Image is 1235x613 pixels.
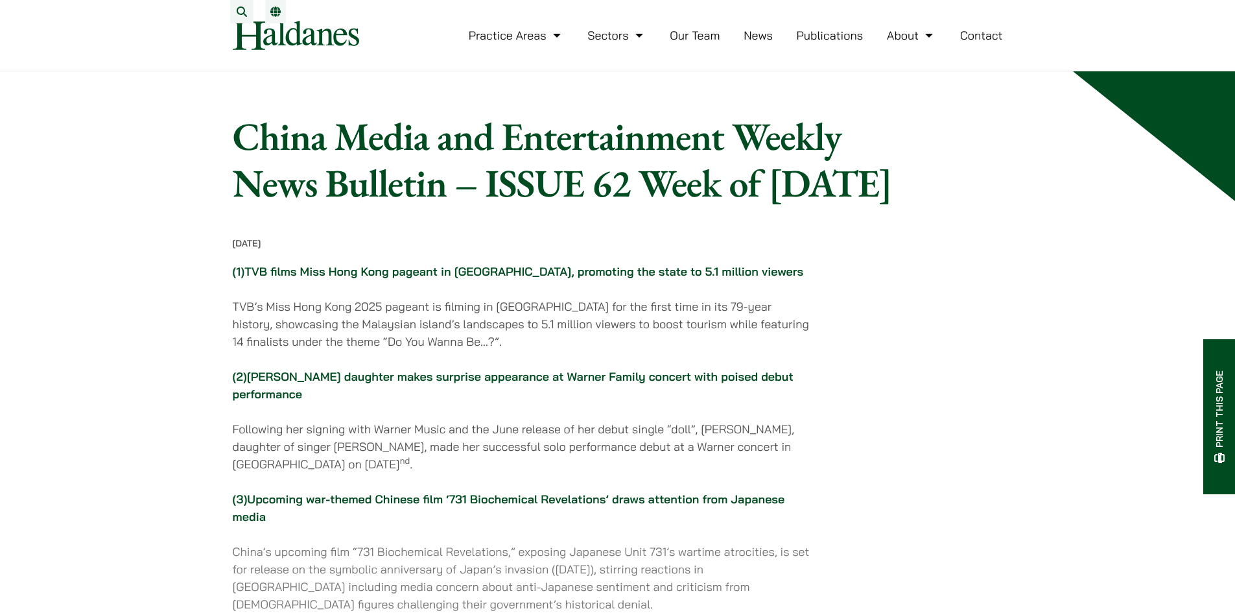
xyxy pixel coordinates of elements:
p: China’s upcoming film “731 Biochemical Revelations,” exposing Japanese Unit 731’s wartime atrocit... [233,543,810,613]
a: News [744,28,773,43]
a: [PERSON_NAME] daughter makes surprise appearance at Warner Family concert with poised debut perfo... [233,369,794,402]
h1: China Media and Entertainment Weekly News Bulletin – ISSUE 62 Week of [DATE] [233,113,906,206]
strong: (1) [233,264,245,279]
img: Logo of Haldanes [233,21,359,50]
p: Following her signing with Warner Music and the June release of her debut single “doll”, [PERSON_... [233,420,810,473]
a: Our Team [670,28,720,43]
strong: (3) [233,492,248,507]
a: Publications [797,28,864,43]
sup: nd [400,455,410,466]
a: Sectors [587,28,646,43]
time: [DATE] [233,237,261,249]
a: TVB films Miss Hong Kong pageant in [GEOGRAPHIC_DATA], promoting the state to 5.1 million viewers [244,264,803,279]
a: Upcoming war-themed Chinese film ‘731 Biochemical Revelations’ draws attention from Japanese media [233,492,785,524]
a: About [887,28,936,43]
p: TVB’s Miss Hong Kong 2025 pageant is filming in [GEOGRAPHIC_DATA] for the first time in its 79-ye... [233,298,810,350]
a: Practice Areas [469,28,564,43]
a: Switch to EN [270,6,281,17]
a: Contact [960,28,1003,43]
strong: (2) [233,369,247,384]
